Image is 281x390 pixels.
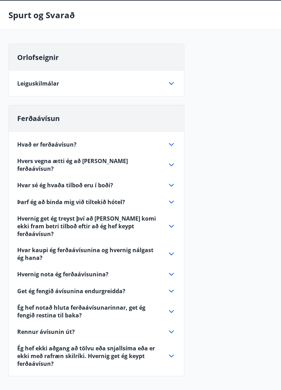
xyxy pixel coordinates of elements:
span: Hvað er ferðaávísun? [17,141,77,148]
div: Get ég fengið ávísunina endurgreidda? [17,287,176,295]
span: Get ég fengið ávísunina endurgreidda? [17,287,125,295]
div: Hvernig get ég treyst því að [PERSON_NAME] komi ekki fram betri tilboð eftir að ég hef keypt ferð... [17,215,176,238]
div: Þarf ég að binda mig við tiltekið hótel? [17,198,176,206]
span: Ferðaávísun [17,114,60,123]
span: Hvers vegna ætti ég að [PERSON_NAME] ferðaávísun? [17,157,159,173]
div: Hvað er ferðaávísun? [17,140,176,149]
span: Leiguskilmálar [17,80,59,87]
div: Hvers vegna ætti ég að [PERSON_NAME] ferðaávísun? [17,157,176,173]
span: Orlofseignir [17,53,59,62]
div: Hvar sé ég hvaða tilboð eru í boði? [17,181,176,189]
span: Hvernig nota ég ferðaávísunina? [17,270,109,278]
div: Ég hef ekki aðgang að tölvu eða snjallsíma eða er ekki með rafræn skilríki. Hvernig get ég keypt ... [17,344,176,368]
p: Spurt og Svarað [8,9,75,21]
div: Leiguskilmálar [17,79,176,88]
span: Rennur ávísunin út? [17,328,75,336]
span: Hvar sé ég hvaða tilboð eru í boði? [17,181,113,189]
div: Rennur ávísunin út? [17,328,176,336]
div: Hvernig nota ég ferðaávísunina? [17,270,176,278]
span: Hvernig get ég treyst því að [PERSON_NAME] komi ekki fram betri tilboð eftir að ég hef keypt ferð... [17,215,159,238]
div: Hvar kaupi ég ferðaávísunina og hvernig nálgast ég hana? [17,246,176,262]
span: Þarf ég að binda mig við tiltekið hótel? [17,198,125,206]
span: Hvar kaupi ég ferðaávísunina og hvernig nálgast ég hana? [17,246,159,262]
div: Ég hef notað hluta ferðaávísunarinnar, get ég fengið restina til baka? [17,304,176,319]
span: Ég hef ekki aðgang að tölvu eða snjallsíma eða er ekki með rafræn skilríki. Hvernig get ég keypt ... [17,344,159,368]
span: Ég hef notað hluta ferðaávísunarinnar, get ég fengið restina til baka? [17,304,159,319]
